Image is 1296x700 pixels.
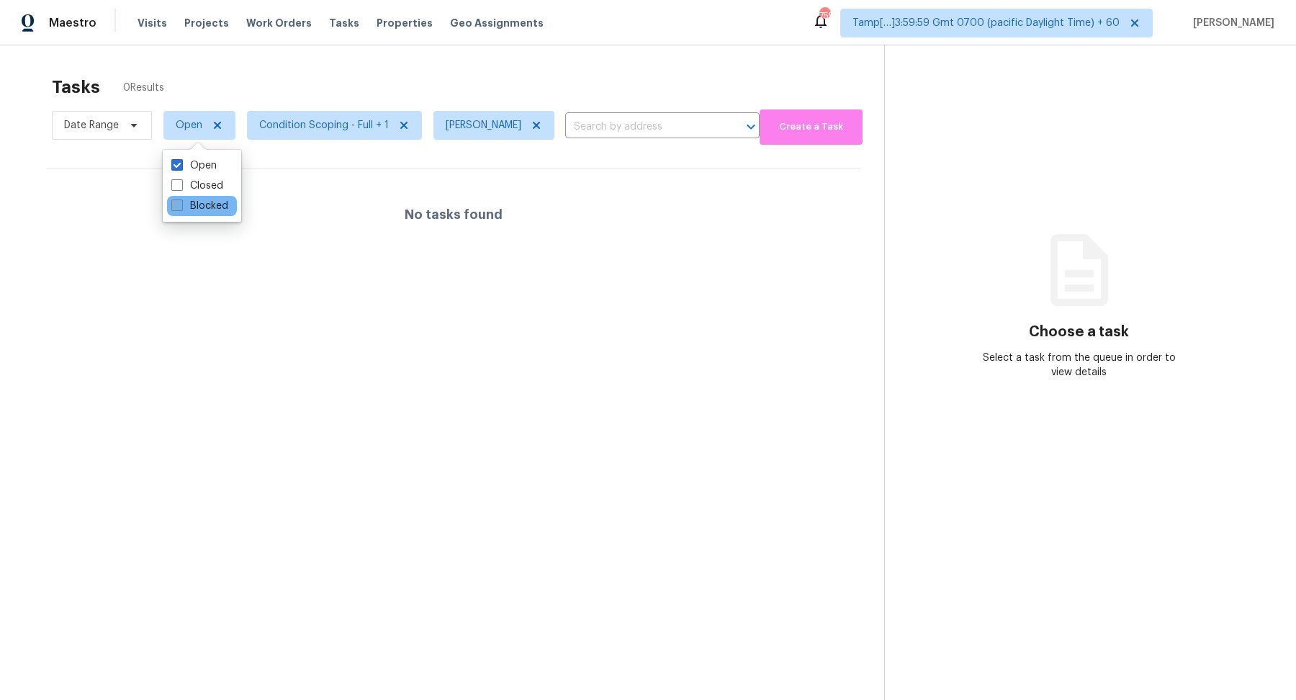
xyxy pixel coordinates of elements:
[171,158,217,173] label: Open
[138,16,167,30] span: Visits
[52,80,100,94] h2: Tasks
[741,117,761,137] button: Open
[171,199,228,213] label: Blocked
[64,118,119,133] span: Date Range
[246,16,312,30] span: Work Orders
[377,16,433,30] span: Properties
[450,16,544,30] span: Geo Assignments
[1029,325,1129,339] h3: Choose a task
[852,16,1120,30] span: Tamp[…]3:59:59 Gmt 0700 (pacific Daylight Time) + 60
[565,116,719,138] input: Search by address
[329,18,359,28] span: Tasks
[49,16,96,30] span: Maestro
[184,16,229,30] span: Projects
[123,81,164,95] span: 0 Results
[767,119,855,135] span: Create a Task
[446,118,521,133] span: [PERSON_NAME]
[259,118,389,133] span: Condition Scoping - Full + 1
[176,118,202,133] span: Open
[982,351,1176,380] div: Select a task from the queue in order to view details
[819,9,829,23] div: 755
[1187,16,1274,30] span: [PERSON_NAME]
[171,179,223,193] label: Closed
[760,109,863,145] button: Create a Task
[405,207,503,222] h4: No tasks found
